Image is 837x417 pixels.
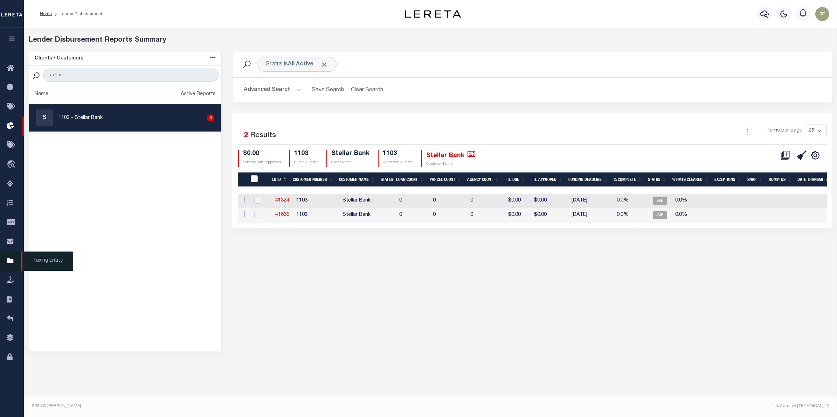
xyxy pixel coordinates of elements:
td: $0.00 [531,194,569,208]
p: Client Number [294,160,318,165]
th: % Pmts Cleared: activate to sort column ascending [669,172,712,187]
a: 41324 [275,198,289,203]
th: Ttl Approved: activate to sort column ascending [528,172,566,187]
span: AIP [653,197,667,205]
div: Tax Admin v.[TECHNICAL_ID] [436,403,829,409]
th: Customer Name: activate to sort column ascending [336,172,378,187]
p: Client Name [331,160,369,165]
td: 0 [430,208,468,222]
th: SNAP: activate to sort column ascending [745,172,766,187]
input: Search Customer [43,69,219,82]
th: Funding Deadline: activate to sort column ascending [566,172,611,187]
div: S [36,109,53,126]
h4: $0.00 [243,150,281,158]
span: AIP [653,211,667,219]
b: All Active [288,62,313,67]
h4: 1103 [383,150,413,158]
td: $0.00 [505,208,531,222]
td: 0 [396,194,430,208]
div: Name [35,91,48,98]
h4: Stellar Bank [331,150,369,158]
td: [DATE] [569,208,614,222]
td: 1103 [293,208,340,222]
span: Taxing Entity [21,252,73,271]
div: 2025 © [PERSON_NAME]. [27,403,431,409]
td: 0.0% [672,208,715,222]
h4: 1103 [294,150,318,158]
th: Parcel Count: activate to sort column ascending [427,172,464,187]
p: Customer Name [426,162,475,167]
td: 1103 [293,194,340,208]
h4: Stellar Bank [426,150,475,160]
button: Clear Search [348,83,386,97]
label: Results [250,130,276,141]
p: Customer Number [383,160,413,165]
a: Home [40,12,52,16]
th: Exceptions: activate to sort column ascending [712,172,745,187]
div: Lender Disbursement Reports Summary [29,35,832,45]
td: 0 [430,194,468,208]
th: Status: activate to sort column ascending [645,172,670,187]
td: Stellar Bank [340,194,381,208]
td: 0.0% [672,194,715,208]
td: 0.0% [614,194,648,208]
button: Advanced Search [244,83,302,97]
td: $0.00 [505,194,531,208]
h5: Clients / Customers [35,56,83,62]
i: travel_explore [7,160,18,169]
th: States [378,172,393,187]
span: Items per page [767,127,802,135]
p: Selected Total Approved [243,160,281,165]
div: Active Reports [181,91,216,98]
td: 0 [396,208,430,222]
button: Save Search [307,83,348,97]
p: 1103 - Stellar Bank [58,114,103,122]
td: $0.00 [531,208,569,222]
th: Agency Count: activate to sort column ascending [464,172,502,187]
div: Status is [257,57,337,72]
td: 0 [468,208,505,222]
a: S1103 - Stellar Bank2 [29,104,221,132]
span: 2 [244,132,248,139]
th: Loan Count: activate to sort column ascending [393,172,427,187]
th: LD ID: activate to sort column descending [269,172,290,187]
a: 1 [744,127,752,135]
td: 0 [468,194,505,208]
th: Ttl Due: activate to sort column ascending [502,172,528,187]
li: Lender Disbursement [52,11,102,17]
img: svg+xml;base64,PHN2ZyB4bWxucz0iaHR0cDovL3d3dy53My5vcmcvMjAwMC9zdmciIHBvaW50ZXItZXZlbnRzPSJub25lIi... [815,7,829,21]
th: % Complete: activate to sort column ascending [611,172,645,187]
td: Stellar Bank [340,208,381,222]
th: Customer Number: activate to sort column ascending [290,172,336,187]
td: [DATE] [569,194,614,208]
div: 2 [207,114,214,121]
a: 41665 [275,212,289,217]
td: 0.0% [614,208,648,222]
span: Click to Remove [320,61,328,68]
th: LDID [246,172,269,187]
th: Rdmptns: activate to sort column ascending [766,172,795,187]
img: logo-dark.svg [405,10,461,18]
